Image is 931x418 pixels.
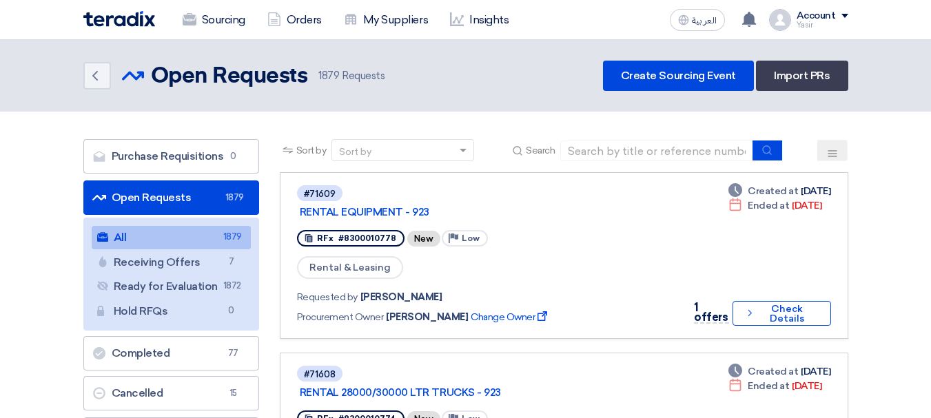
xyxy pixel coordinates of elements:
[83,139,259,174] a: Purchase Requisitions0
[670,9,725,31] button: العربية
[603,61,754,91] a: Create Sourcing Event
[748,184,798,198] span: Created at
[92,226,251,249] a: All
[297,256,403,279] span: Rental & Leasing
[728,364,830,379] div: [DATE]
[297,290,358,304] span: Requested by
[338,233,396,243] span: #8300010778
[692,16,717,25] span: العربية
[225,191,242,205] span: 1879
[223,255,240,269] span: 7
[304,189,336,198] div: #71609
[748,379,789,393] span: Ended at
[471,310,550,324] span: Change Owner
[256,5,333,35] a: Orders
[304,370,336,379] div: #71608
[439,5,520,35] a: Insights
[728,198,821,213] div: [DATE]
[92,300,251,323] a: Hold RFQs
[92,251,251,274] a: Receiving Offers
[317,233,334,243] span: RFx
[300,206,644,218] a: RENTAL EQUIPMENT - 923
[769,9,791,31] img: profile_test.png
[748,364,798,379] span: Created at
[797,10,836,22] div: Account
[172,5,256,35] a: Sourcing
[225,346,242,360] span: 77
[300,386,644,399] a: RENTAL 28000/30000 LTR TRUCKS - 923
[318,68,385,84] span: Requests
[797,21,848,29] div: Yasir
[83,336,259,370] a: Completed77
[339,145,371,159] div: Sort by
[83,11,155,27] img: Teradix logo
[694,301,728,324] span: 1 offers
[296,143,327,158] span: Sort by
[297,310,384,324] span: Procurement Owner
[733,301,831,326] button: Check Details
[225,149,242,163] span: 0
[560,140,753,161] input: Search by title or reference number
[318,70,339,82] span: 1879
[83,180,259,215] a: Open Requests1879
[333,5,439,35] a: My Suppliers
[462,233,480,243] span: Low
[756,61,848,91] a: Import PRs
[728,379,821,393] div: [DATE]
[360,290,442,304] span: [PERSON_NAME]
[386,310,468,324] span: [PERSON_NAME]
[225,386,242,400] span: 15
[83,376,259,410] a: Cancelled15
[407,231,440,247] div: New
[223,230,240,244] span: 1879
[748,198,789,213] span: Ended at
[92,275,251,298] a: Ready for Evaluation
[223,304,240,318] span: 0
[223,279,240,293] span: 1872
[151,63,308,90] h2: Open Requests
[526,143,555,158] span: Search
[728,184,830,198] div: [DATE]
